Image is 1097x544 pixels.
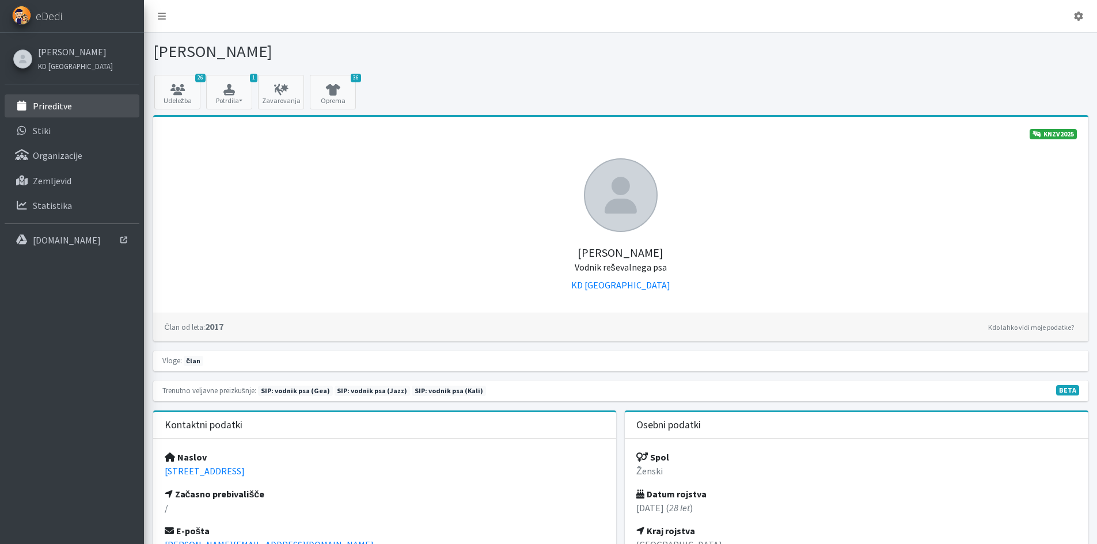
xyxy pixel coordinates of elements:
a: 36 Oprema [310,75,356,109]
small: Vodnik reševalnega psa [575,261,667,273]
p: / [165,501,605,515]
span: Naslednja preizkušnja: jesen 2025 [335,386,411,396]
p: Statistika [33,200,72,211]
p: Zemljevid [33,175,71,187]
h1: [PERSON_NAME] [153,41,617,62]
a: [STREET_ADDRESS] [165,465,245,477]
img: eDedi [12,6,31,25]
a: Statistika [5,194,139,217]
a: KD [GEOGRAPHIC_DATA] [38,59,113,73]
a: [PERSON_NAME] [38,45,113,59]
a: [DOMAIN_NAME] [5,229,139,252]
span: eDedi [36,7,62,25]
a: Organizacije [5,144,139,167]
span: Naslednja preizkušnja: jesen 2025 [412,386,486,396]
small: Član od leta: [165,322,205,332]
a: Zemljevid [5,169,139,192]
strong: Začasno prebivališče [165,488,265,500]
strong: Spol [636,451,669,463]
a: Stiki [5,119,139,142]
span: 26 [195,74,206,82]
span: član [184,356,203,366]
small: KD [GEOGRAPHIC_DATA] [38,62,113,71]
strong: E-pošta [165,525,210,537]
span: Naslednja preizkušnja: jesen 2027 [258,386,333,396]
span: 36 [351,74,361,82]
a: KNZV2025 [1030,129,1077,139]
p: Prireditve [33,100,72,112]
a: Kdo lahko vidi moje podatke? [985,321,1077,334]
p: [DOMAIN_NAME] [33,234,101,246]
small: Vloge: [162,356,182,365]
h3: Osebni podatki [636,419,701,431]
button: 1 Potrdila [206,75,252,109]
p: Organizacije [33,150,82,161]
strong: Naslov [165,451,207,463]
strong: Datum rojstva [636,488,707,500]
a: KD [GEOGRAPHIC_DATA] [571,279,670,291]
strong: 2017 [165,321,223,332]
span: 1 [250,74,257,82]
a: 26 Udeležba [154,75,200,109]
a: Zavarovanja [258,75,304,109]
p: [DATE] ( ) [636,501,1077,515]
p: Ženski [636,464,1077,478]
h3: Kontaktni podatki [165,419,242,431]
h5: [PERSON_NAME] [165,232,1077,273]
a: Prireditve [5,94,139,117]
small: Trenutno veljavne preizkušnje: [162,386,256,395]
p: Stiki [33,125,51,136]
strong: Kraj rojstva [636,525,695,537]
em: 28 let [669,502,690,513]
span: V fazi razvoja [1056,385,1079,395]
